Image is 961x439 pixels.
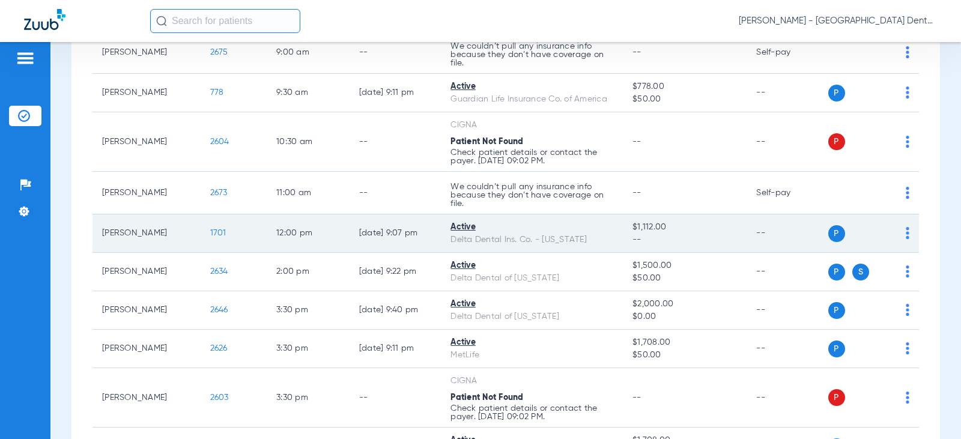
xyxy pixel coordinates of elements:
span: 2675 [210,48,228,56]
td: [PERSON_NAME] [92,112,201,172]
td: [PERSON_NAME] [92,291,201,330]
span: -- [632,234,737,246]
div: Delta Dental of [US_STATE] [450,310,613,323]
td: 3:30 PM [267,330,350,368]
div: Guardian Life Insurance Co. of America [450,93,613,106]
span: P [828,302,845,319]
img: group-dot-blue.svg [906,304,909,316]
span: 2626 [210,344,228,353]
td: 10:30 AM [267,112,350,172]
img: group-dot-blue.svg [906,392,909,404]
span: P [828,133,845,150]
img: group-dot-blue.svg [906,86,909,98]
span: P [828,264,845,280]
td: -- [747,253,828,291]
p: Check patient details or contact the payer. [DATE] 09:02 PM. [450,404,613,421]
img: group-dot-blue.svg [906,265,909,277]
td: -- [350,368,441,428]
td: 9:00 AM [267,31,350,74]
span: $1,112.00 [632,221,737,234]
div: Active [450,298,613,310]
td: 9:30 AM [267,74,350,112]
img: Search Icon [156,16,167,26]
span: $2,000.00 [632,298,737,310]
td: [PERSON_NAME] [92,330,201,368]
div: Active [450,259,613,272]
span: 2646 [210,306,228,314]
span: [PERSON_NAME] - [GEOGRAPHIC_DATA] Dental Care [739,15,937,27]
span: 1701 [210,229,226,237]
span: -- [632,138,641,146]
span: P [828,225,845,242]
img: group-dot-blue.svg [906,227,909,239]
img: group-dot-blue.svg [906,187,909,199]
td: 11:00 AM [267,172,350,214]
td: [PERSON_NAME] [92,172,201,214]
div: MetLife [450,349,613,362]
td: 12:00 PM [267,214,350,253]
span: 2634 [210,267,228,276]
div: Active [450,80,613,93]
span: $1,708.00 [632,336,737,349]
td: -- [747,74,828,112]
div: CIGNA [450,119,613,132]
span: $50.00 [632,93,737,106]
td: [DATE] 9:22 PM [350,253,441,291]
input: Search for patients [150,9,300,33]
td: 3:30 PM [267,291,350,330]
span: P [828,389,845,406]
td: -- [350,31,441,74]
td: [DATE] 9:40 PM [350,291,441,330]
div: CIGNA [450,375,613,387]
span: Patient Not Found [450,393,523,402]
span: $0.00 [632,310,737,323]
img: group-dot-blue.svg [906,342,909,354]
span: S [852,264,869,280]
img: group-dot-blue.svg [906,136,909,148]
span: P [828,85,845,101]
span: Patient Not Found [450,138,523,146]
td: Self-pay [747,31,828,74]
td: 2:00 PM [267,253,350,291]
div: Delta Dental Ins. Co. - [US_STATE] [450,234,613,246]
span: 778 [210,88,224,97]
span: -- [632,393,641,402]
td: [PERSON_NAME] [92,31,201,74]
p: Check patient details or contact the payer. [DATE] 09:02 PM. [450,148,613,165]
td: -- [350,172,441,214]
td: [DATE] 9:11 PM [350,74,441,112]
td: [PERSON_NAME] [92,368,201,428]
div: Delta Dental of [US_STATE] [450,272,613,285]
p: We couldn’t pull any insurance info because they don’t have coverage on file. [450,42,613,67]
td: -- [747,112,828,172]
img: hamburger-icon [16,51,35,65]
td: -- [747,214,828,253]
td: -- [350,112,441,172]
span: $778.00 [632,80,737,93]
td: [PERSON_NAME] [92,253,201,291]
span: 2603 [210,393,229,402]
span: 2604 [210,138,229,146]
span: P [828,341,845,357]
span: 2673 [210,189,228,197]
span: $1,500.00 [632,259,737,272]
td: [DATE] 9:11 PM [350,330,441,368]
td: [DATE] 9:07 PM [350,214,441,253]
td: -- [747,330,828,368]
td: Self-pay [747,172,828,214]
div: Active [450,221,613,234]
div: Active [450,336,613,349]
span: -- [632,48,641,56]
p: We couldn’t pull any insurance info because they don’t have coverage on file. [450,183,613,208]
img: Zuub Logo [24,9,65,30]
span: $50.00 [632,349,737,362]
img: group-dot-blue.svg [906,46,909,58]
span: -- [632,189,641,197]
td: [PERSON_NAME] [92,214,201,253]
td: [PERSON_NAME] [92,74,201,112]
span: $50.00 [632,272,737,285]
td: -- [747,368,828,428]
td: -- [747,291,828,330]
td: 3:30 PM [267,368,350,428]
